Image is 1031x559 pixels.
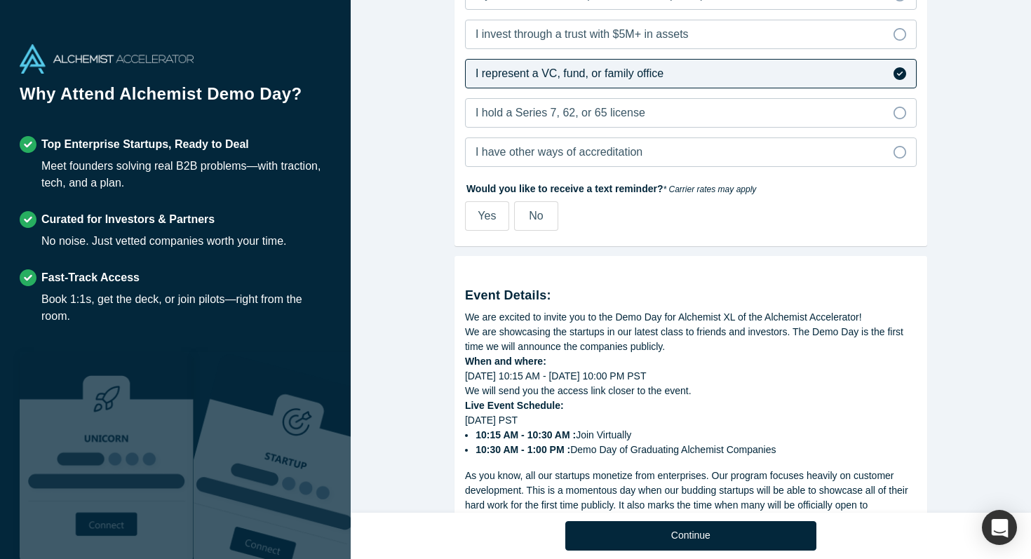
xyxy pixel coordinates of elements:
[529,210,543,222] span: No
[476,429,576,440] strong: 10:15 AM - 10:30 AM :
[41,213,215,225] strong: Curated for Investors & Partners
[41,158,331,191] div: Meet founders solving real B2B problems—with traction, tech, and a plan.
[476,67,663,79] span: I represent a VC, fund, or family office
[476,428,917,443] li: Join Virtually
[465,310,917,325] div: We are excited to invite you to the Demo Day for Alchemist XL of the Alchemist Accelerator!
[476,444,570,455] strong: 10:30 AM - 1:00 PM :
[476,146,642,158] span: I have other ways of accreditation
[476,443,917,457] li: Demo Day of Graduating Alchemist Companies
[465,369,917,384] div: [DATE] 10:15 AM - [DATE] 10:00 PM PST
[465,356,546,367] strong: When and where:
[20,81,331,116] h1: Why Attend Alchemist Demo Day?
[41,271,140,283] strong: Fast-Track Access
[465,384,917,398] div: We will send you the access link closer to the event.
[465,325,917,354] div: We are showcasing the startups in our latest class to friends and investors. The Demo Day is the ...
[465,177,917,196] label: Would you like to receive a text reminder?
[41,138,249,150] strong: Top Enterprise Startups, Ready to Deal
[663,184,757,194] em: * Carrier rates may apply
[478,210,496,222] span: Yes
[565,521,816,551] button: Continue
[20,44,194,74] img: Alchemist Accelerator Logo
[465,400,564,411] strong: Live Event Schedule:
[465,413,917,457] div: [DATE] PST
[41,233,287,250] div: No noise. Just vetted companies worth your time.
[476,107,645,119] span: I hold a Series 7, 62, or 65 license
[476,28,689,40] span: I invest through a trust with $5M+ in assets
[194,352,368,559] img: Prism AI
[41,291,331,325] div: Book 1:1s, get the deck, or join pilots—right from the room.
[465,288,551,302] strong: Event Details:
[20,352,194,559] img: Robust Technologies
